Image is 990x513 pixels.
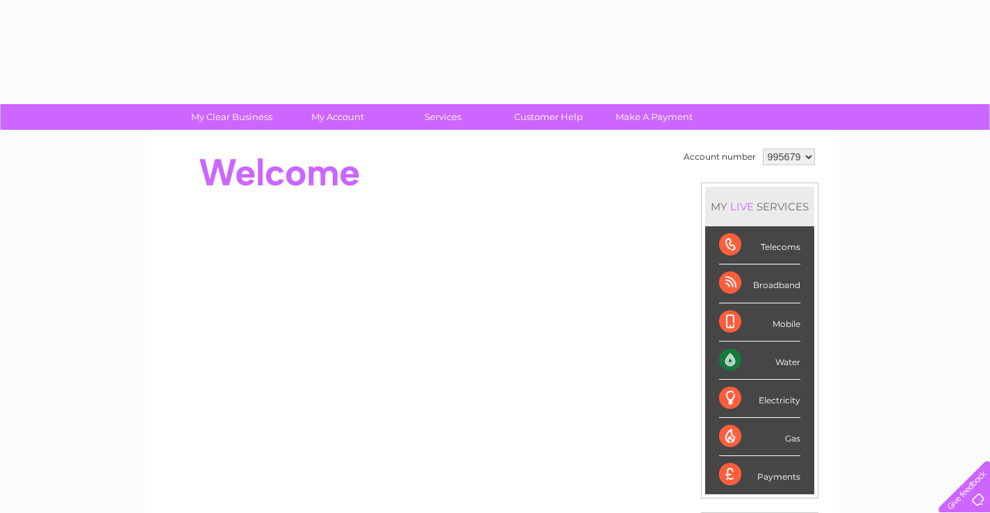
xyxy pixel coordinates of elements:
[386,104,500,130] a: Services
[719,264,800,303] div: Broadband
[719,418,800,456] div: Gas
[719,456,800,494] div: Payments
[719,226,800,264] div: Telecoms
[705,187,814,226] div: MY SERVICES
[597,104,711,130] a: Make A Payment
[491,104,606,130] a: Customer Help
[719,342,800,380] div: Water
[719,380,800,418] div: Electricity
[680,145,759,169] td: Account number
[727,200,757,213] div: LIVE
[174,104,289,130] a: My Clear Business
[280,104,395,130] a: My Account
[719,303,800,342] div: Mobile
